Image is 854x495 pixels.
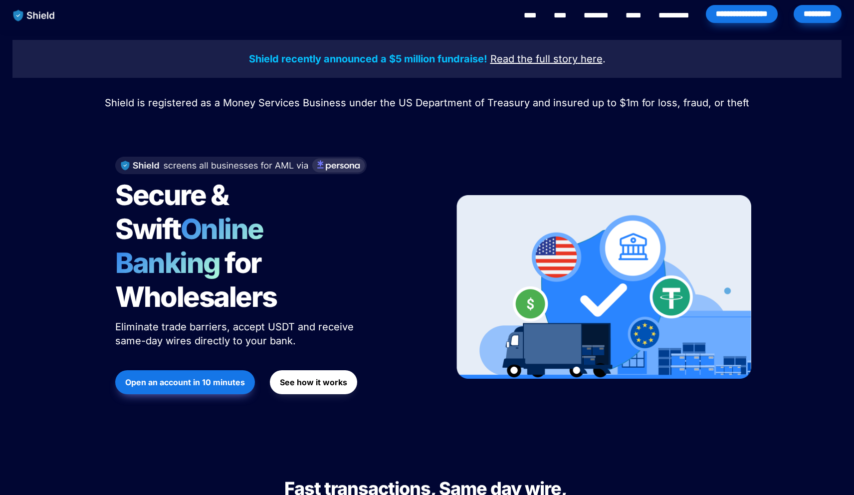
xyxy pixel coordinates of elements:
[490,54,578,64] a: Read the full story
[125,377,245,387] strong: Open an account in 10 minutes
[249,53,487,65] strong: Shield recently announced a $5 million fundraise!
[115,321,357,347] span: Eliminate trade barriers, accept USDT and receive same-day wires directly to your bank.
[280,377,347,387] strong: See how it works
[581,54,603,64] a: here
[490,53,578,65] u: Read the full story
[115,212,273,280] span: Online Banking
[603,53,606,65] span: .
[115,365,255,399] a: Open an account in 10 minutes
[270,365,357,399] a: See how it works
[8,5,60,26] img: website logo
[115,246,277,314] span: for Wholesalers
[115,370,255,394] button: Open an account in 10 minutes
[581,53,603,65] u: here
[270,370,357,394] button: See how it works
[115,178,233,246] span: Secure & Swift
[105,97,749,109] span: Shield is registered as a Money Services Business under the US Department of Treasury and insured...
